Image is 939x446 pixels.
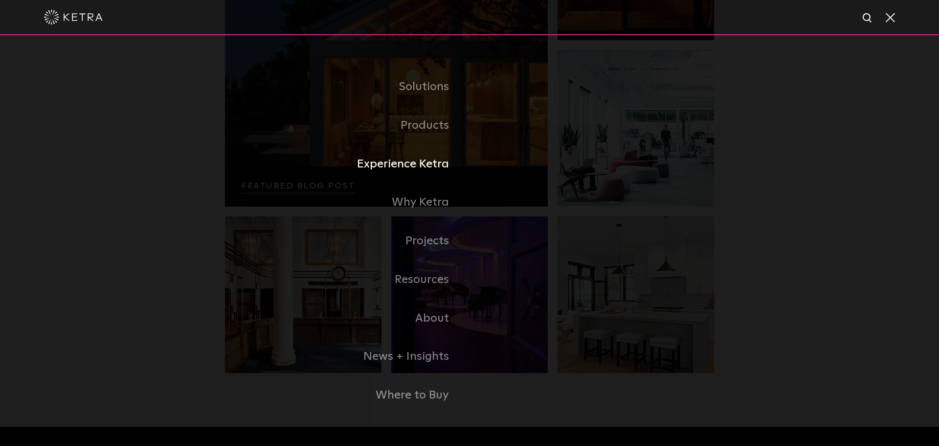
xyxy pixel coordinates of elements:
[225,222,469,260] a: Projects
[225,68,469,106] a: Solutions
[225,68,714,415] div: Navigation Menu
[225,145,469,184] a: Experience Ketra
[225,299,469,338] a: About
[225,337,469,376] a: News + Insights
[225,260,469,299] a: Resources
[225,183,469,222] a: Why Ketra
[225,106,469,145] a: Products
[225,376,469,415] a: Where to Buy
[44,10,103,24] img: ketra-logo-2019-white
[862,12,874,24] img: search icon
